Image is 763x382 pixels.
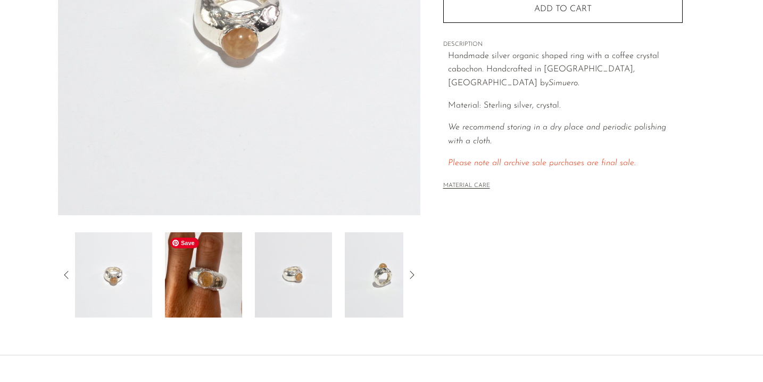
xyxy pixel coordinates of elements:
span: Save [170,238,199,248]
img: Silver Fruto Ring [75,232,152,318]
p: Material: Sterling silver, crystal. [448,99,683,113]
span: Add to cart [534,4,592,14]
img: Silver Fruto Ring [165,232,242,318]
button: MATERIAL CARE [443,182,490,190]
span: Please note all archive sale purchases are final sale. [448,159,636,167]
img: Silver Fruto Ring [255,232,332,318]
em: Simuero. [549,79,579,87]
p: Handmade silver organic shaped ring with a coffee crystal cabochon. Handcrafted in [GEOGRAPHIC_DA... [448,50,683,91]
i: We recommend storing in a dry place and periodic polishing with a cloth. [448,123,666,145]
span: DESCRIPTION [443,40,683,50]
img: Silver Fruto Ring [345,232,422,318]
